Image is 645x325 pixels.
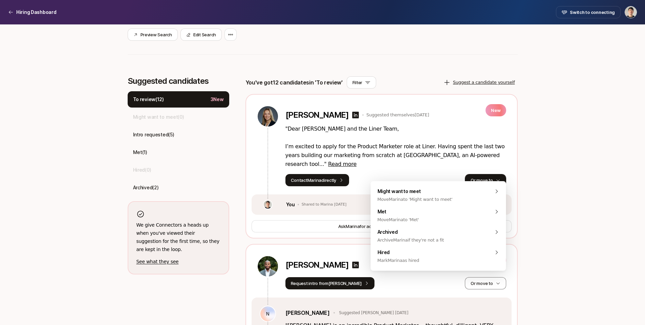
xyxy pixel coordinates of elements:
[453,79,515,86] p: Suggest a candidate yourself
[378,236,444,244] span: Archive Marina if they're not a fit
[625,6,637,18] img: Kyum Kim
[285,174,349,186] button: ContactMarinadirectly
[378,216,419,224] span: Move Marina to 'Met'
[133,95,164,103] p: To review ( 12 )
[347,76,376,89] button: Filter
[285,260,349,270] p: [PERSON_NAME]
[570,9,615,16] span: Switch to connecting
[258,256,278,276] img: 8d625687_182c_4579_a74e_c0d4b76fc151.jfif
[245,78,343,87] p: You've got 12 candidates in 'To review'
[328,161,357,167] span: Read more
[378,228,444,244] span: Archived
[258,106,278,127] img: 9bd1401d_430b_4e92_a9b5_fed3b7948963.jpg
[252,220,512,232] button: AskMarinafor additional endorsements
[465,174,506,186] button: Or move to
[285,110,349,120] p: [PERSON_NAME]
[339,310,408,316] p: Suggested [PERSON_NAME] [DATE]
[133,113,184,121] p: Might want to meet ( 0 )
[285,277,375,289] button: Request intro from[PERSON_NAME]
[128,76,229,86] p: Suggested candidates
[556,6,621,18] button: Switch to connecting
[285,125,506,169] p: " Dear [PERSON_NAME] and the Liner Team, I’m excited to apply for the Product Marketer role at Li...
[366,112,429,118] p: Suggested themselves [DATE]
[286,200,295,209] p: You
[211,95,224,103] p: 3 New
[486,104,506,116] p: New
[346,224,360,229] span: Marina
[465,277,506,289] button: Or move to
[378,187,453,204] span: Might want to meet
[285,308,330,317] a: [PERSON_NAME]
[378,208,419,224] span: Met
[133,184,159,192] p: Archived ( 2 )
[302,202,346,207] p: Shared to Marina [DATE]
[128,28,178,41] button: Preview Search
[180,28,222,41] button: Edit Search
[378,256,419,265] span: Mark Marina as hired
[378,248,419,265] span: Hired
[338,223,417,230] span: Ask for additional endorsements
[133,166,151,174] p: Hired ( 0 )
[16,8,57,16] p: Hiring Dashboard
[264,200,272,209] img: 47784c54_a4ff_477e_ab36_139cb03b2732.jpg
[378,195,453,204] span: Move Marina to 'Might want to meet'
[136,257,220,266] p: See what they see
[266,310,269,318] p: N
[133,148,147,156] p: Met ( 1 )
[136,221,220,253] p: We give Connectors a heads up when you've viewed their suggestion for the first time, so they are...
[371,181,506,271] div: Or move to
[133,131,174,139] p: Intro requested ( 5 )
